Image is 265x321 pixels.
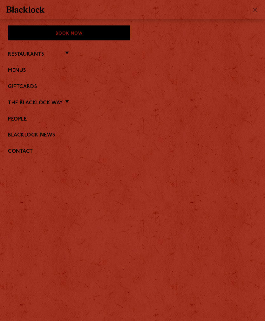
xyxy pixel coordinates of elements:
[8,52,44,58] a: Restaurants
[8,68,257,74] a: Menus
[8,132,257,138] a: Blacklock News
[8,100,63,106] a: The Blacklock Way
[8,25,130,40] div: Book Now
[6,6,44,13] img: BL_Textured_Logo-footer-cropped.svg
[8,84,257,90] a: Giftcards
[8,149,257,155] a: Contact
[8,116,257,122] a: People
